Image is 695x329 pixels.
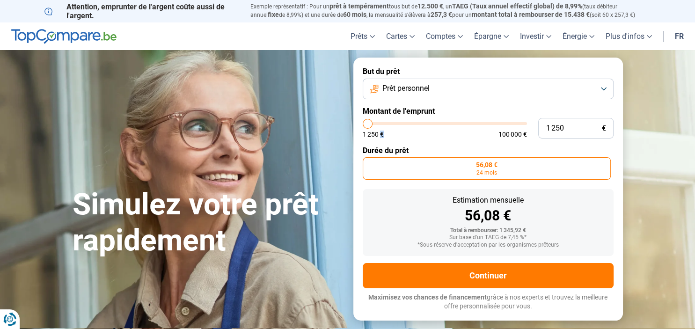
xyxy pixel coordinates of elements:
[382,83,430,94] span: Prêt personnel
[363,67,614,76] label: But du prêt
[380,22,420,50] a: Cartes
[343,11,366,18] span: 60 mois
[370,234,606,241] div: Sur base d'un TAEG de 7,45 %*
[514,22,557,50] a: Investir
[345,22,380,50] a: Prêts
[370,197,606,204] div: Estimation mensuelle
[363,79,614,99] button: Prêt personnel
[363,293,614,311] p: grâce à nos experts et trouvez la meilleure offre personnalisée pour vous.
[420,22,468,50] a: Comptes
[363,107,614,116] label: Montant de l'emprunt
[452,2,582,10] span: TAEG (Taux annuel effectif global) de 8,99%
[363,263,614,288] button: Continuer
[11,29,117,44] img: TopCompare
[557,22,600,50] a: Énergie
[476,161,497,168] span: 56,08 €
[250,2,651,19] p: Exemple représentatif : Pour un tous but de , un (taux débiteur annuel de 8,99%) et une durée de ...
[370,209,606,223] div: 56,08 €
[476,170,497,175] span: 24 mois
[268,11,279,18] span: fixe
[602,124,606,132] span: €
[363,146,614,155] label: Durée du prêt
[431,11,452,18] span: 257,3 €
[329,2,389,10] span: prêt à tempérament
[370,242,606,249] div: *Sous réserve d'acceptation par les organismes prêteurs
[669,22,689,50] a: fr
[472,11,590,18] span: montant total à rembourser de 15.438 €
[370,227,606,234] div: Total à rembourser: 1 345,92 €
[417,2,443,10] span: 12.500 €
[363,131,384,138] span: 1 250 €
[44,2,239,20] p: Attention, emprunter de l'argent coûte aussi de l'argent.
[498,131,527,138] span: 100 000 €
[73,187,342,259] h1: Simulez votre prêt rapidement
[368,293,487,301] span: Maximisez vos chances de financement
[600,22,658,50] a: Plus d'infos
[468,22,514,50] a: Épargne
